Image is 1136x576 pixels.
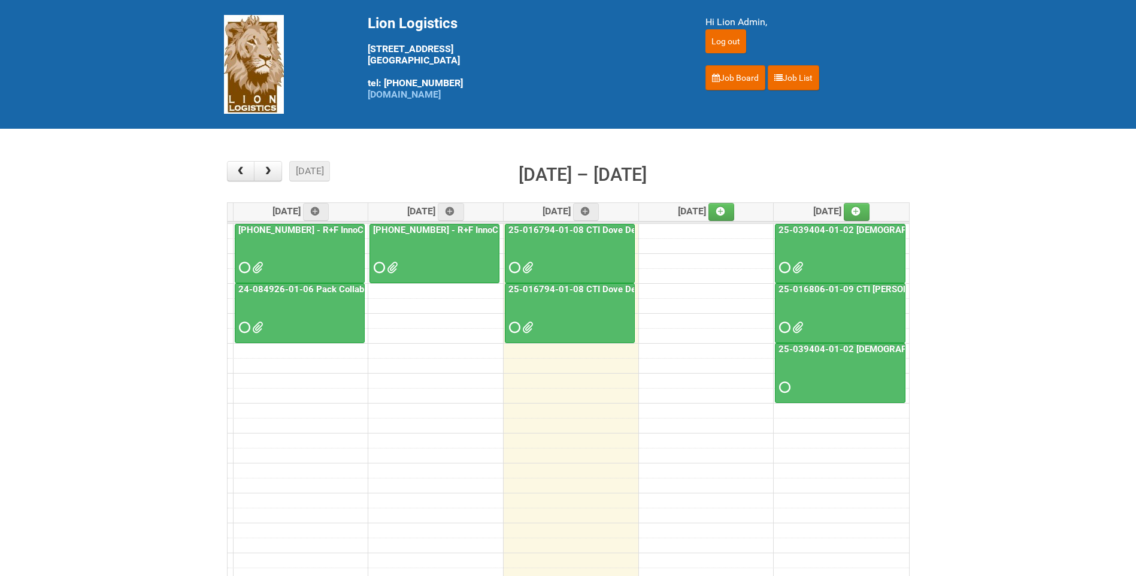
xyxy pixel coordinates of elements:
span: [DATE] [407,205,464,217]
a: 25-016806-01-09 CTI [PERSON_NAME] Bar Superior HUT [775,283,905,343]
span: 25-016794-01-01_LABELS_Lion1.xlsx MOR 25-016794-01-08.xlsm 25-016794-01-01_LABELS_Lion.xlsx Dove ... [522,263,531,272]
h2: [DATE] – [DATE] [519,161,647,189]
a: 25-016794-01-08 CTI Dove Deep Moisture - Photos slot [506,284,740,295]
span: Requested [779,383,787,392]
span: Lion Logistics [368,15,458,32]
a: Lion Logistics [224,58,284,69]
span: MDN 25-032854-01-08 Left overs.xlsx MOR 25-032854-01-08.xlsm 25_032854_01_LABELS_Lion.xlsx MDN 25... [252,263,260,272]
span: [DATE] [813,205,870,217]
span: Grp 2002 Seed.jpg Grp 2002 2..jpg grp 2002 1..jpg Grp 2001 Seed.jpg GRp 2001 2..jpg Grp 2001 1..j... [522,323,531,332]
span: grp 1001 2..jpg group 1001 1..jpg MOR 24-084926-01-08.xlsm Labels 24-084926-01-06 Pack Collab Wan... [252,323,260,332]
a: 25-039404-01-02 [DEMOGRAPHIC_DATA] Wet Shave SQM [776,225,1020,235]
a: [PHONE_NUMBER] - R+F InnoCPT - photo slot [371,225,560,235]
a: Add an event [844,203,870,221]
div: Hi Lion Admin, [705,15,913,29]
div: [STREET_ADDRESS] [GEOGRAPHIC_DATA] tel: [PHONE_NUMBER] [368,15,675,100]
a: 25-039404-01-02 [DEMOGRAPHIC_DATA] Wet Shave SQM - photo slot [776,344,1068,354]
a: 25-016794-01-08 CTI Dove Deep Moisture [505,224,635,284]
a: 25-016794-01-08 CTI Dove Deep Moisture - Photos slot [505,283,635,343]
a: Add an event [573,203,599,221]
a: [PHONE_NUMBER] - R+F InnoCPT [235,224,365,284]
span: [DATE] [678,205,735,217]
span: LPF - 25-016806-01-09 CTI Dove CM Bar Superior HUT.xlsx Dove CM Usage Instructions.pdf MDN - 25-0... [792,323,801,332]
a: 24-084926-01-06 Pack Collab Wand Tint [235,283,365,343]
a: Add an event [303,203,329,221]
a: [PHONE_NUMBER] - R+F InnoCPT - photo slot [369,224,499,284]
a: Job Board [705,65,765,90]
span: Requested [509,263,517,272]
a: Job List [768,65,819,90]
a: 25-039404-01-02 [DEMOGRAPHIC_DATA] Wet Shave SQM [775,224,905,284]
span: Group 6000.pdf Group 5000.pdf Group 4000.pdf Group 3000.pdf Group 2000.pdf Group 1000.pdf Additio... [792,263,801,272]
a: Add an event [438,203,464,221]
a: [PHONE_NUMBER] - R+F InnoCPT [236,225,377,235]
span: Requested [374,263,382,272]
img: Lion Logistics [224,15,284,114]
span: GROUP 001.jpg GROUP 001 (2).jpg [387,263,395,272]
a: [DOMAIN_NAME] [368,89,441,100]
input: Log out [705,29,746,53]
span: Requested [239,323,247,332]
button: [DATE] [289,161,330,181]
a: 25-016806-01-09 CTI [PERSON_NAME] Bar Superior HUT [776,284,1016,295]
span: [DATE] [543,205,599,217]
span: [DATE] [272,205,329,217]
span: Requested [509,323,517,332]
a: 25-039404-01-02 [DEMOGRAPHIC_DATA] Wet Shave SQM - photo slot [775,343,905,403]
span: Requested [779,323,787,332]
span: Requested [779,263,787,272]
a: 25-016794-01-08 CTI Dove Deep Moisture [506,225,686,235]
a: 24-084926-01-06 Pack Collab Wand Tint [236,284,409,295]
span: Requested [239,263,247,272]
a: Add an event [708,203,735,221]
